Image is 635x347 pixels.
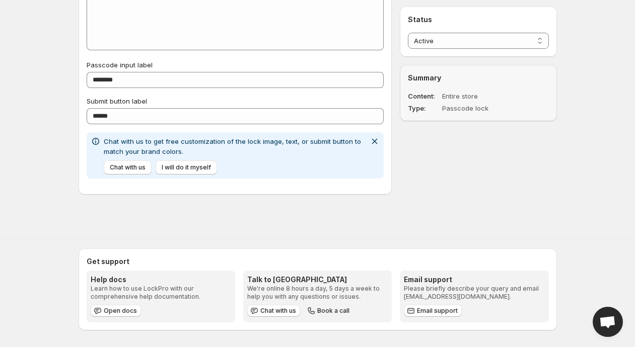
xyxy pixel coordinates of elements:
[317,307,349,315] span: Book a call
[104,137,361,155] span: Chat with us to get free customization of the lock image, text, or submit button to match your br...
[404,305,462,317] a: Email support
[247,305,300,317] button: Chat with us
[162,163,211,171] span: I will do it myself
[408,73,548,83] h2: Summary
[104,307,137,315] span: Open docs
[442,103,520,113] dd: Passcode lock
[408,91,440,101] dt: Content :
[104,160,152,175] button: Chat with us
[408,15,548,25] h2: Status
[91,275,231,285] h3: Help docs
[87,61,153,69] span: Passcode input label
[304,305,354,317] button: Book a call
[91,285,231,301] p: Learn how to use LockPro with our comprehensive help documentation.
[368,134,382,148] button: Dismiss notification
[442,91,520,101] dd: Entire store
[87,256,549,267] h2: Get support
[417,307,458,315] span: Email support
[156,160,217,175] button: I will do it myself
[91,305,141,317] a: Open docs
[404,285,544,301] p: Please briefly describe your query and email [EMAIL_ADDRESS][DOMAIN_NAME].
[404,275,544,285] h3: Email support
[408,103,440,113] dt: Type :
[247,275,388,285] h3: Talk to [GEOGRAPHIC_DATA]
[247,285,388,301] p: We're online 8 hours a day, 5 days a week to help you with any questions or issues.
[260,307,296,315] span: Chat with us
[110,163,146,171] span: Chat with us
[87,97,147,105] span: Submit button label
[593,307,623,337] div: Open chat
